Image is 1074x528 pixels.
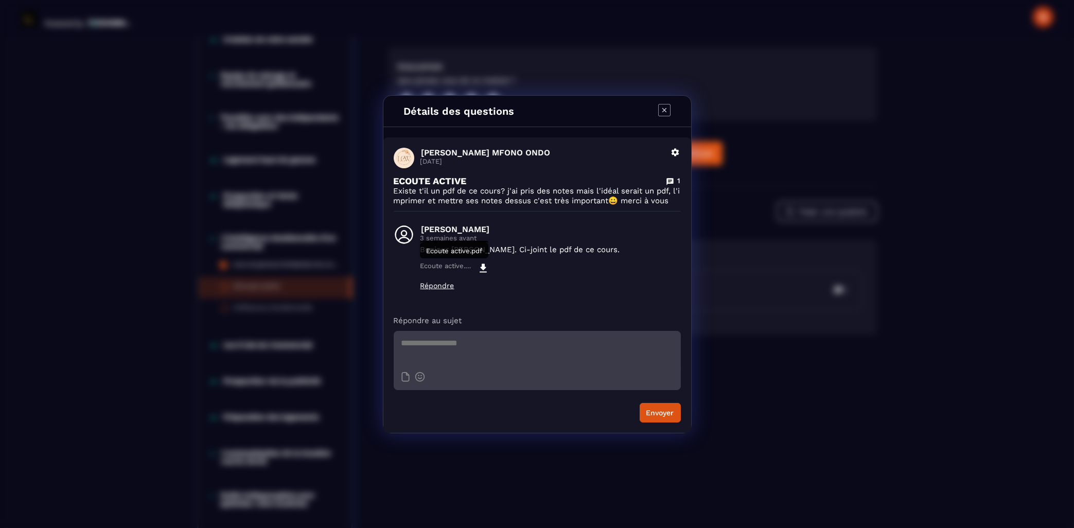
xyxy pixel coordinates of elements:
[421,224,681,234] p: [PERSON_NAME]
[420,262,472,274] p: Ecoute active.pdf
[404,105,515,117] h4: Détails des questions
[420,281,681,290] p: Répondre
[420,157,664,165] p: [DATE]
[394,315,681,326] p: Répondre au sujet
[420,234,681,242] p: 3 semaines avant
[420,244,681,255] p: Bonjour [PERSON_NAME]. Ci-joint le pdf de ce cours.
[394,175,467,186] p: ECOUTE ACTIVE
[678,176,681,186] p: 1
[426,247,482,255] span: Ecoute active.pdf
[394,186,681,206] p: Existe t'il un pdf de ce cours? j'ai pris des notes mais l'idéal serait un pdf, l'imprimer et met...
[421,148,664,157] p: [PERSON_NAME] MFONO ONDO
[640,403,681,423] button: Envoyer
